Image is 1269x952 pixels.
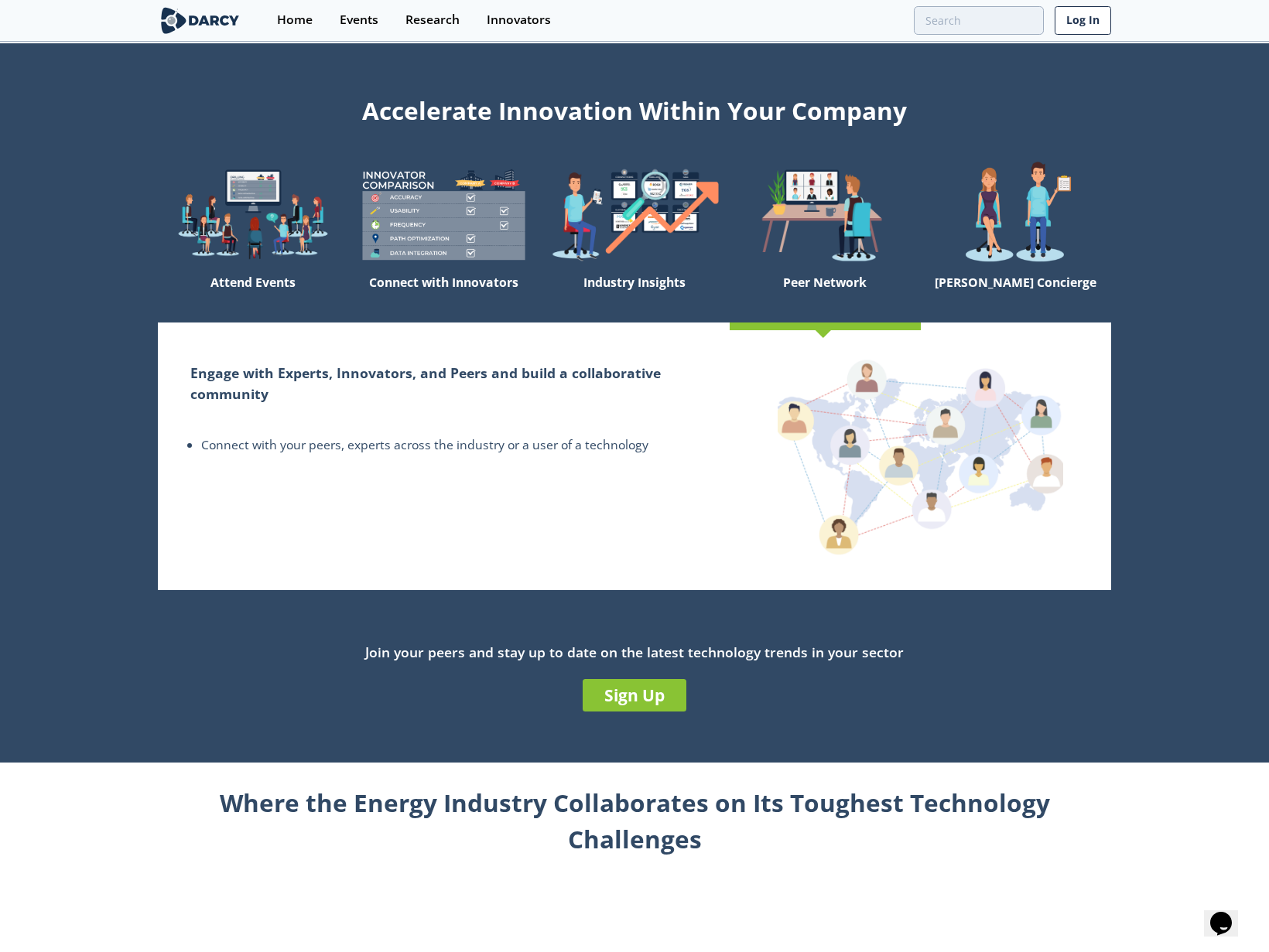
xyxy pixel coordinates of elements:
[348,268,539,322] div: Connect with Innovators
[778,357,1064,554] img: peer-network-4b24cf0a691af4c61cae572e598c8d44.png
[340,14,378,26] div: Events
[730,161,920,268] img: welcome-attend-b816887fc24c32c29d1763c6e0ddb6e6.png
[405,14,460,26] div: Research
[539,268,730,322] div: Industry Insights
[539,161,730,268] img: welcome-find-a12191a34a96034fcac36f4ff4d37733.png
[201,436,697,455] li: Connect with your peers, experts across the industry or a user of a technology
[914,6,1044,35] input: Advanced Search
[277,14,313,26] div: Home
[1204,890,1254,937] iframe: chat widget
[158,268,348,322] div: Attend Events
[487,14,551,26] div: Innovators
[348,161,539,268] img: welcome-compare-1b687586299da8f117b7ac84fd957760.png
[921,161,1111,268] img: welcome-concierge-wide-20dccca83e9cbdbb601deee24fb8df72.png
[158,161,348,268] img: welcome-explore-560578ff38cea7c86bcfe544b5e45342.png
[158,87,1111,128] div: Accelerate Innovation Within Your Company
[730,268,920,322] div: Peer Network
[190,363,697,404] h2: Engage with Experts, Innovators, and Peers and build a collaborative community
[158,784,1111,858] div: Where the Energy Industry Collaborates on Its Toughest Technology Challenges
[583,679,686,711] a: Sign Up
[158,7,242,34] img: logo-wide.svg
[921,268,1111,322] div: [PERSON_NAME] Concierge
[1055,6,1111,35] a: Log In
